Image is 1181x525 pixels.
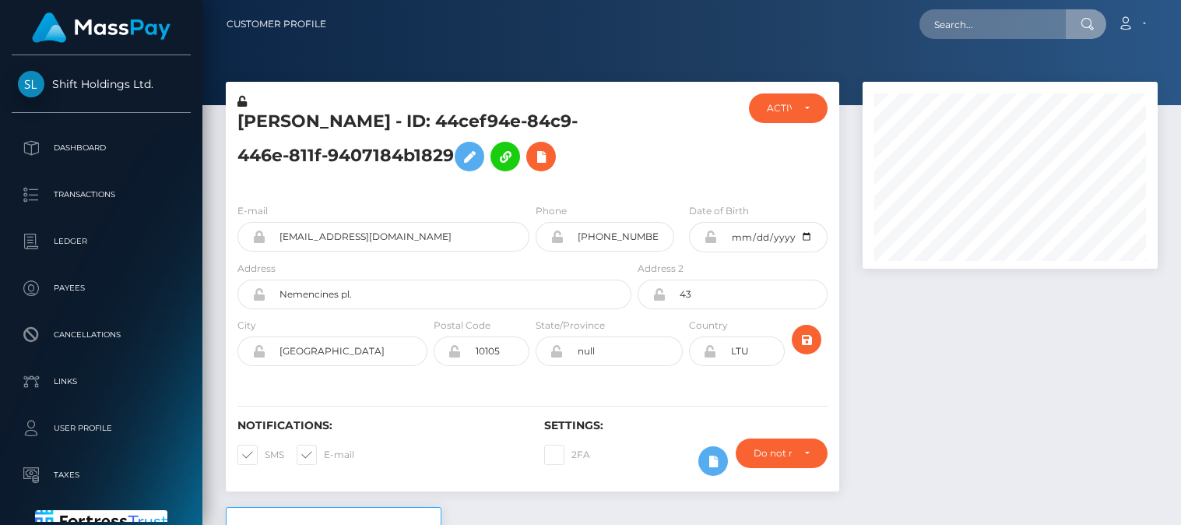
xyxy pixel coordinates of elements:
[689,204,749,218] label: Date of Birth
[12,362,191,401] a: Links
[12,409,191,448] a: User Profile
[12,456,191,495] a: Taxes
[18,71,44,97] img: Shift Holdings Ltd.
[18,370,185,393] p: Links
[297,445,354,465] label: E-mail
[237,319,256,333] label: City
[18,463,185,487] p: Taxes
[544,445,590,465] label: 2FA
[767,102,792,115] div: ACTIVE
[749,93,828,123] button: ACTIVE
[32,12,170,43] img: MassPay Logo
[18,136,185,160] p: Dashboard
[237,262,276,276] label: Address
[919,9,1066,39] input: Search...
[736,439,828,468] button: Do not require
[237,445,284,465] label: SMS
[434,319,490,333] label: Postal Code
[237,419,521,432] h6: Notifications:
[237,110,623,179] h5: [PERSON_NAME] - ID: 44cef94e-84c9-446e-811f-9407184b1829
[18,277,185,300] p: Payees
[12,77,191,91] span: Shift Holdings Ltd.
[18,417,185,440] p: User Profile
[754,447,792,460] div: Do not require
[18,183,185,206] p: Transactions
[12,222,191,261] a: Ledger
[18,323,185,347] p: Cancellations
[12,269,191,308] a: Payees
[237,204,268,218] label: E-mail
[12,315,191,354] a: Cancellations
[536,204,567,218] label: Phone
[544,419,828,432] h6: Settings:
[536,319,605,333] label: State/Province
[12,129,191,167] a: Dashboard
[638,262,684,276] label: Address 2
[12,175,191,214] a: Transactions
[227,8,326,41] a: Customer Profile
[18,230,185,253] p: Ledger
[689,319,728,333] label: Country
